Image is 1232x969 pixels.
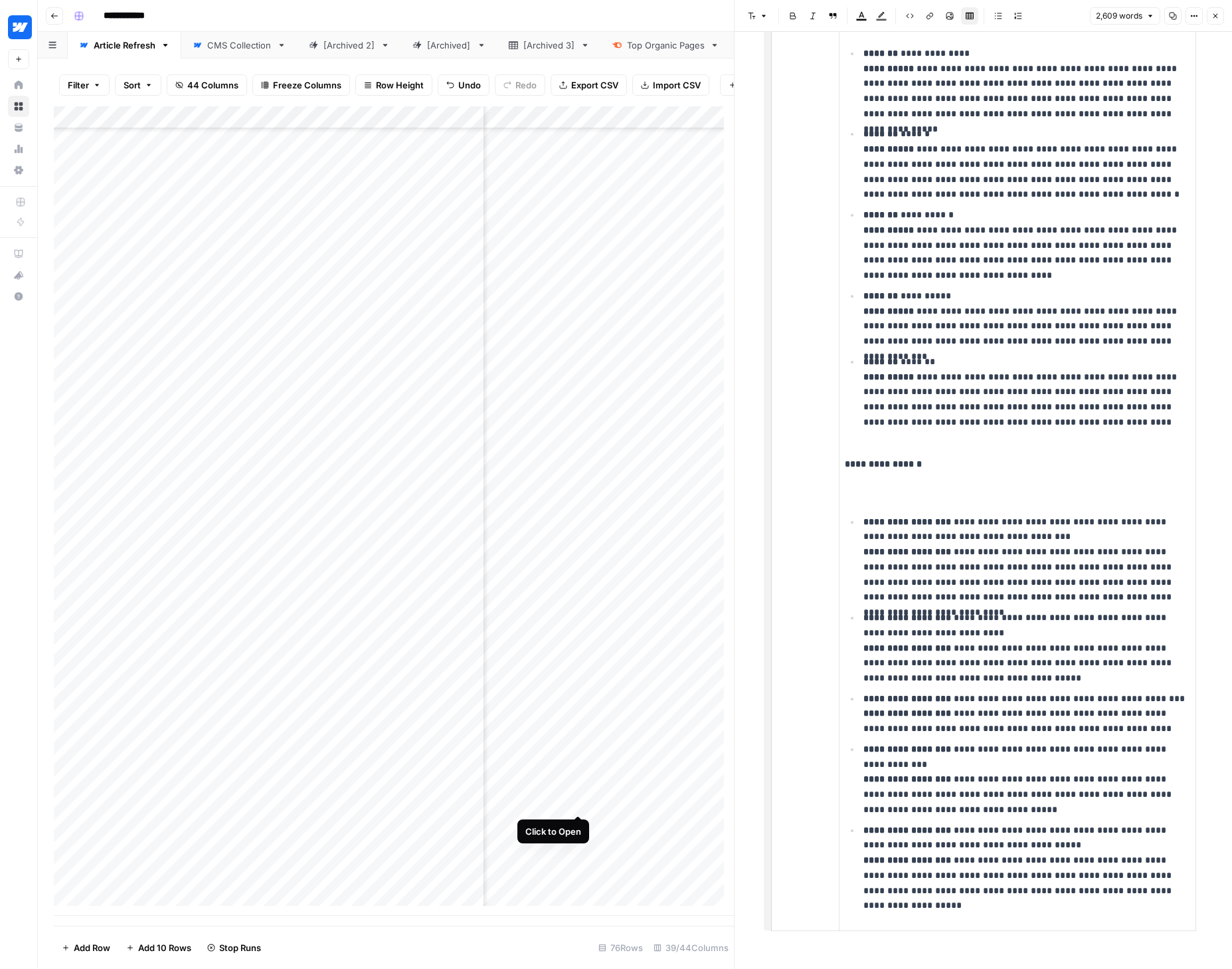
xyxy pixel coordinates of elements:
[94,39,155,52] div: Article Refresh
[627,39,705,52] div: Top Organic Pages
[551,74,627,96] button: Export CSV
[323,39,375,52] div: [Archived 2]
[571,78,618,92] span: Export CSV
[515,78,537,92] span: Redo
[167,74,247,96] button: 44 Columns
[8,74,29,96] a: Home
[8,286,29,307] button: Help + Support
[187,78,238,92] span: 44 Columns
[8,243,29,265] a: AirOps Academy
[74,941,110,954] span: Add Row
[648,937,734,958] div: 39/44 Columns
[8,265,29,286] button: What's new?
[207,39,272,52] div: CMS Collection
[525,825,581,838] div: Click to Open
[273,78,341,92] span: Freeze Columns
[1090,7,1160,25] button: 2,609 words
[54,937,118,958] button: Add Row
[8,96,29,117] a: Browse
[118,937,199,958] button: Add 10 Rows
[8,117,29,138] a: Your Data
[252,74,350,96] button: Freeze Columns
[458,78,481,92] span: Undo
[8,15,32,39] img: Webflow Logo
[59,74,110,96] button: Filter
[438,74,489,96] button: Undo
[376,78,424,92] span: Row Height
[497,32,601,58] a: [Archived 3]
[138,941,191,954] span: Add 10 Rows
[199,937,269,958] button: Stop Runs
[355,74,432,96] button: Row Height
[632,74,709,96] button: Import CSV
[8,138,29,160] a: Usage
[68,78,89,92] span: Filter
[523,39,575,52] div: [Archived 3]
[401,32,497,58] a: [Archived]
[601,32,731,58] a: Top Organic Pages
[1096,10,1142,22] span: 2,609 words
[219,941,261,954] span: Stop Runs
[8,11,29,44] button: Workspace: Webflow
[68,32,181,58] a: Article Refresh
[653,78,701,92] span: Import CSV
[298,32,401,58] a: [Archived 2]
[495,74,545,96] button: Redo
[124,78,141,92] span: Sort
[181,32,298,58] a: CMS Collection
[8,160,29,181] a: Settings
[427,39,472,52] div: [Archived]
[593,937,648,958] div: 76 Rows
[115,74,161,96] button: Sort
[9,265,29,285] div: What's new?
